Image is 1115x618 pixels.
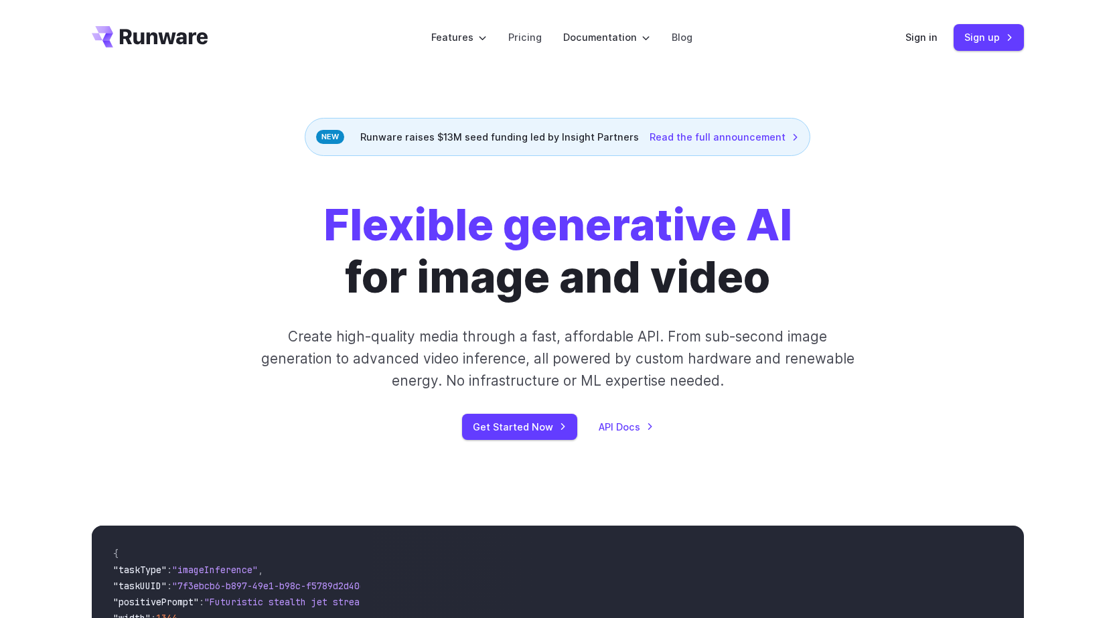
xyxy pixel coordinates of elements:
[167,564,172,576] span: :
[905,29,938,45] a: Sign in
[92,26,208,48] a: Go to /
[323,198,792,251] strong: Flexible generative AI
[462,414,577,440] a: Get Started Now
[508,29,542,45] a: Pricing
[199,596,204,608] span: :
[305,118,810,156] div: Runware raises $13M seed funding led by Insight Partners
[259,325,856,392] p: Create high-quality media through a fast, affordable API. From sub-second image generation to adv...
[113,548,119,560] span: {
[599,419,654,435] a: API Docs
[172,580,376,592] span: "7f3ebcb6-b897-49e1-b98c-f5789d2d40d7"
[258,564,263,576] span: ,
[172,564,258,576] span: "imageInference"
[672,29,692,45] a: Blog
[113,564,167,576] span: "taskType"
[323,199,792,304] h1: for image and video
[563,29,650,45] label: Documentation
[113,596,199,608] span: "positivePrompt"
[204,596,692,608] span: "Futuristic stealth jet streaking through a neon-lit cityscape with glowing purple exhaust"
[954,24,1024,50] a: Sign up
[650,129,799,145] a: Read the full announcement
[431,29,487,45] label: Features
[113,580,167,592] span: "taskUUID"
[167,580,172,592] span: :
